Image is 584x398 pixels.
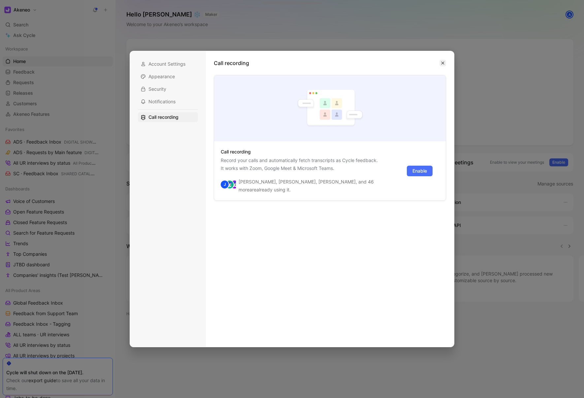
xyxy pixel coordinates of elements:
[148,73,175,80] span: Appearance
[231,181,239,188] img: avatar
[214,59,249,67] h1: Call recording
[138,84,198,94] div: Security
[138,72,198,82] div: Appearance
[138,112,198,122] div: Call recording
[148,98,176,105] span: Notifications
[226,181,234,188] img: avatar
[148,61,185,67] span: Account Settings
[148,86,166,92] span: Security
[221,181,229,188] div: J
[138,59,198,69] div: Account Settings
[239,178,399,194] div: [PERSON_NAME], [PERSON_NAME], [PERSON_NAME], and 46 more are already using it.
[221,148,399,156] h3: Call recording
[148,114,178,120] span: Call recording
[138,97,198,107] div: Notifications
[407,166,433,176] button: Enable
[412,167,427,175] span: Enable
[221,156,399,172] p: Record your calls and automatically fetch transcripts as Cycle feedback. It works with Zoom, Goog...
